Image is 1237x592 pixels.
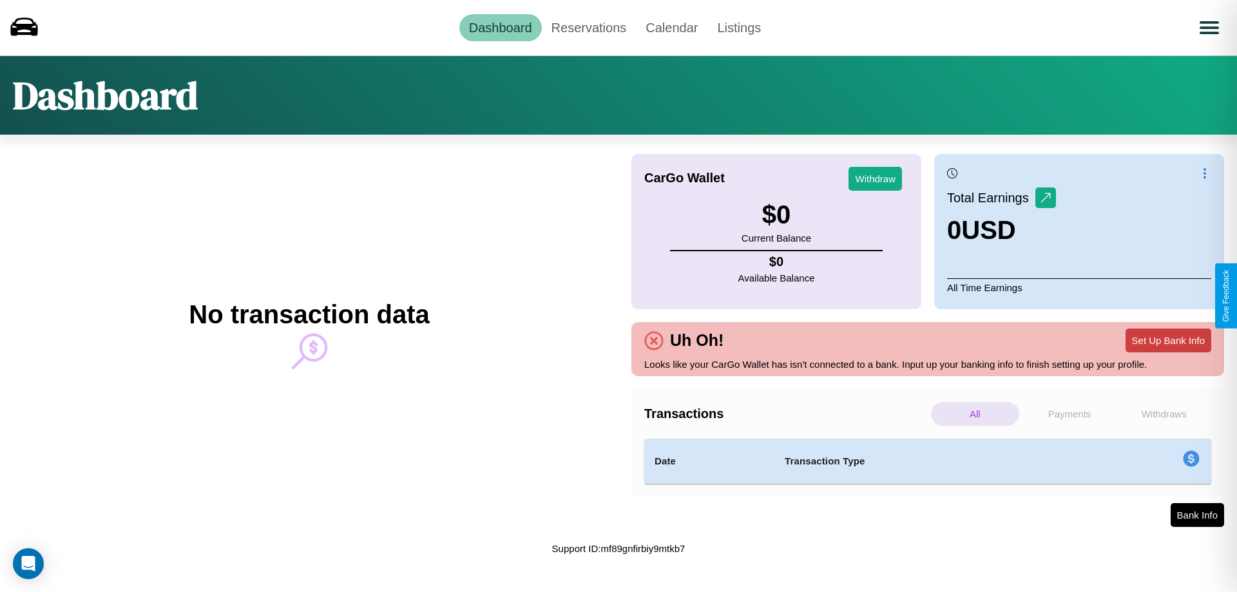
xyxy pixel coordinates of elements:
[1126,329,1211,352] button: Set Up Bank Info
[189,300,429,329] h2: No transaction data
[947,216,1056,245] h3: 0 USD
[644,439,1211,484] table: simple table
[1222,270,1231,322] div: Give Feedback
[785,454,1077,469] h4: Transaction Type
[636,14,707,41] a: Calendar
[931,402,1019,426] p: All
[655,454,764,469] h4: Date
[1120,402,1208,426] p: Withdraws
[738,254,815,269] h4: $ 0
[644,406,928,421] h4: Transactions
[1026,402,1114,426] p: Payments
[742,200,811,229] h3: $ 0
[738,269,815,287] p: Available Balance
[707,14,771,41] a: Listings
[742,229,811,247] p: Current Balance
[552,540,686,557] p: Support ID: mf89gnfirbiy9mtkb7
[644,171,725,186] h4: CarGo Wallet
[1191,10,1227,46] button: Open menu
[459,14,542,41] a: Dashboard
[1171,503,1224,527] button: Bank Info
[849,167,902,191] button: Withdraw
[542,14,637,41] a: Reservations
[947,186,1035,209] p: Total Earnings
[947,278,1211,296] p: All Time Earnings
[664,331,730,350] h4: Uh Oh!
[13,548,44,579] div: Open Intercom Messenger
[13,69,198,122] h1: Dashboard
[644,356,1211,373] p: Looks like your CarGo Wallet has isn't connected to a bank. Input up your banking info to finish ...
